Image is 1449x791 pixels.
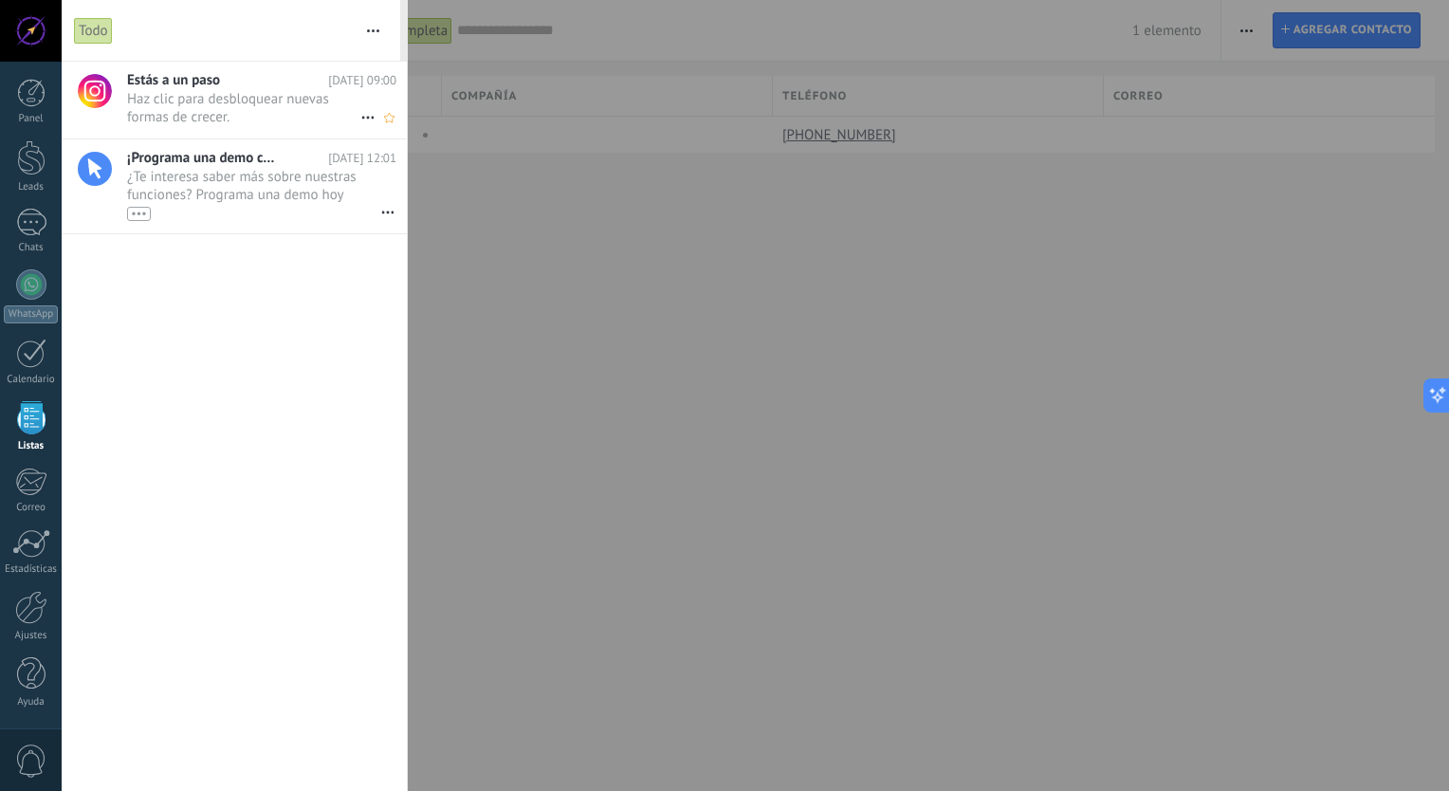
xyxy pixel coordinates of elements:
span: Estás a un paso [127,71,220,89]
div: Correo [4,502,59,514]
span: [DATE] 12:01 [328,149,396,167]
a: Estás a un paso [DATE] 09:00 Haz clic para desbloquear nuevas formas de crecer. [62,62,407,138]
a: ¡Programa una demo con un experto! [DATE] 12:01 ¿Te interesa saber más sobre nuestras funciones? ... [62,139,407,233]
div: Ayuda [4,696,59,708]
div: Listas [4,440,59,452]
span: Haz clic para desbloquear nuevas formas de crecer. [127,90,360,126]
div: Leads [4,181,59,193]
span: [DATE] 09:00 [328,71,396,89]
div: Todo [74,17,113,45]
div: Estadísticas [4,563,59,576]
div: Calendario [4,374,59,386]
div: Panel [4,113,59,125]
span: ¿Te interesa saber más sobre nuestras funciones? Programa una demo hoy mismo! [127,168,360,221]
div: Chats [4,242,59,254]
span: ¡Programa una demo con un experto! [127,149,279,167]
div: ••• [127,207,151,221]
div: WhatsApp [4,305,58,323]
div: Ajustes [4,630,59,642]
